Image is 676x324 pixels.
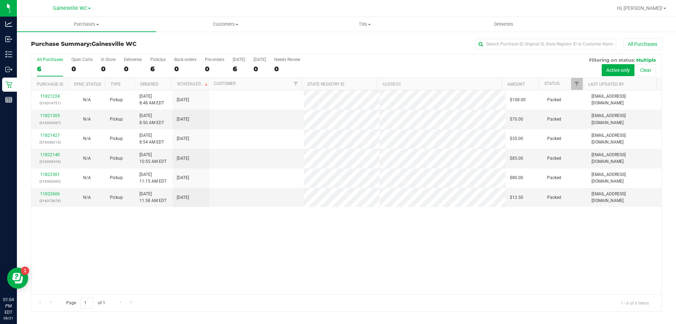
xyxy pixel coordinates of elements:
span: [EMAIL_ADDRESS][DOMAIN_NAME] [591,112,657,126]
span: Gainesville WC [92,41,137,47]
inline-svg: Reports [5,96,12,103]
a: Amount [507,82,525,87]
inline-svg: Inbound [5,36,12,43]
a: 11822606 [40,191,60,196]
p: (316330497) [36,120,64,126]
a: 11822301 [40,172,60,177]
div: 0 [71,65,93,73]
span: Multiple [636,57,656,63]
div: All Purchases [37,57,63,62]
div: Back-orders [174,57,196,62]
a: 11822140 [40,152,60,157]
span: Not Applicable [83,195,91,200]
input: Search Purchase ID, Original ID, State Registry ID or Customer Name... [475,39,616,49]
p: (316314721) [36,100,64,106]
span: $85.00 [510,155,523,162]
p: (316359416) [36,158,64,165]
div: Open Carts [71,57,93,62]
span: Packed [547,97,561,103]
inline-svg: Analytics [5,20,12,27]
span: [DATE] [177,116,189,123]
span: [DATE] [177,97,189,103]
span: Pickup [110,175,123,181]
inline-svg: Inventory [5,51,12,58]
span: Packed [547,135,561,142]
inline-svg: Retail [5,81,12,88]
a: 11821427 [40,133,60,138]
div: 0 [274,65,300,73]
button: N/A [83,97,91,103]
div: 0 [101,65,115,73]
a: 11821224 [40,94,60,99]
a: State Registry ID [307,82,344,87]
span: [EMAIL_ADDRESS][DOMAIN_NAME] [591,191,657,204]
span: [DATE] 8:50 AM EDT [139,112,164,126]
span: Not Applicable [83,175,91,180]
a: Type [111,82,121,87]
span: Not Applicable [83,97,91,102]
span: Purchases [17,21,156,27]
div: 0 [205,65,224,73]
a: Last Updated By [588,82,624,87]
span: Customers [156,21,295,27]
inline-svg: Outbound [5,66,12,73]
a: Filter [290,78,302,90]
span: Packed [547,116,561,123]
span: $70.00 [510,116,523,123]
span: Hi, [PERSON_NAME]! [617,5,663,11]
a: Status [544,81,559,86]
span: Deliveries [484,21,523,27]
span: Pickup [110,194,123,201]
a: Sync Status [74,82,101,87]
button: N/A [83,194,91,201]
span: [DATE] [177,155,189,162]
span: $35.00 [510,135,523,142]
span: Pickup [110,116,123,123]
span: Not Applicable [83,136,91,141]
div: Pre-orders [205,57,224,62]
span: [DATE] 8:48 AM EDT [139,93,164,106]
span: Page of 1 [60,298,111,308]
a: Purchases [17,17,156,32]
th: Address [377,78,502,90]
span: [EMAIL_ADDRESS][DOMAIN_NAME] [591,152,657,165]
a: Customer [214,81,236,86]
span: $12.50 [510,194,523,201]
p: (316372679) [36,197,64,204]
button: All Purchases [623,38,662,50]
span: [DATE] 11:58 AM EDT [139,191,167,204]
div: Needs Review [274,57,300,62]
span: $80.00 [510,175,523,181]
a: Filter [571,78,583,90]
button: N/A [83,135,91,142]
a: Deliveries [434,17,573,32]
iframe: Resource center unread badge [21,267,29,275]
button: N/A [83,116,91,123]
div: 0 [124,65,142,73]
p: (316362665) [36,178,64,185]
p: 08/21 [3,316,14,321]
span: [DATE] [177,135,189,142]
span: Packed [547,175,561,181]
span: Tills [295,21,434,27]
div: [DATE] [233,57,245,62]
span: [DATE] 10:55 AM EDT [139,152,167,165]
span: [DATE] 11:15 AM EDT [139,171,167,185]
p: 01:04 PM EDT [3,297,14,316]
button: Active only [602,64,634,76]
iframe: Resource center [7,268,28,289]
span: [EMAIL_ADDRESS][DOMAIN_NAME] [591,132,657,146]
button: Clear [636,64,656,76]
div: 0 [174,65,196,73]
div: Deliveries [124,57,142,62]
span: [DATE] 8:54 AM EDT [139,132,164,146]
h3: Purchase Summary: [31,41,241,47]
span: Filtering on status: [589,57,635,63]
a: Tills [295,17,434,32]
span: [EMAIL_ADDRESS][DOMAIN_NAME] [591,93,657,106]
input: 1 [81,298,93,308]
span: 1 - 6 of 6 items [615,298,655,308]
span: Not Applicable [83,117,91,122]
div: 6 [150,65,166,73]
